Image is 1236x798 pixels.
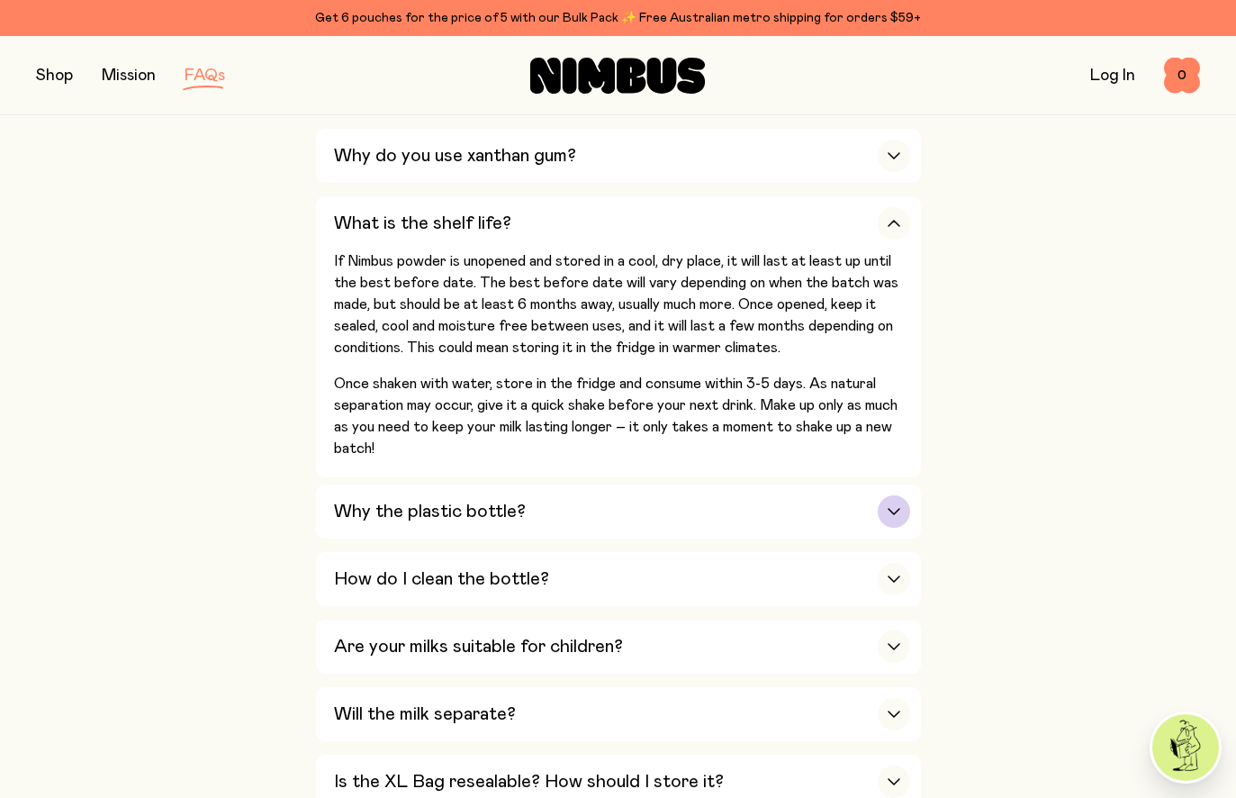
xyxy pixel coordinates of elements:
a: Log In [1090,68,1135,84]
h3: Is the XL Bag resealable? How should I store it? [334,771,724,793]
h3: Are your milks suitable for children? [334,636,623,657]
h3: Will the milk separate? [334,703,516,725]
div: Get 6 pouches for the price of 5 with our Bulk Pack ✨ Free Australian metro shipping for orders $59+ [36,7,1200,29]
button: How do I clean the bottle? [316,552,921,606]
img: agent [1152,714,1219,781]
button: Why the plastic bottle? [316,485,921,539]
h3: Why the plastic bottle? [334,501,526,522]
a: Mission [102,68,156,84]
button: Why do you use xanthan gum? [316,129,921,183]
p: Once shaken with water, store in the fridge and consume within 3-5 days. As natural separation ma... [334,373,910,459]
a: FAQs [185,68,225,84]
h3: What is the shelf life? [334,213,511,234]
p: If Nimbus powder is unopened and stored in a cool, dry place, it will last at least up until the ... [334,250,910,358]
h3: Why do you use xanthan gum? [334,145,576,167]
button: Will the milk separate? [316,687,921,741]
button: 0 [1164,58,1200,94]
button: Are your milks suitable for children? [316,620,921,674]
h3: How do I clean the bottle? [334,568,549,590]
button: What is the shelf life?If Nimbus powder is unopened and stored in a cool, dry place, it will last... [316,196,921,477]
